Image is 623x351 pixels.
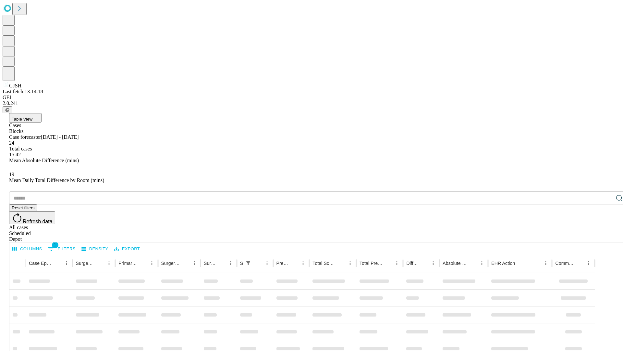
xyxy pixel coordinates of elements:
[46,244,77,254] button: Show filters
[53,259,62,268] button: Sort
[9,113,42,123] button: Table View
[9,83,21,88] span: GJSH
[3,95,620,100] div: GEI
[9,140,14,146] span: 24
[516,259,525,268] button: Sort
[253,259,263,268] button: Sort
[336,259,346,268] button: Sort
[12,205,34,210] span: Reset filters
[52,242,58,248] span: 1
[406,261,419,266] div: Difference
[541,259,550,268] button: Menu
[9,158,79,163] span: Mean Absolute Difference (mins)
[240,261,243,266] div: Scheduled In Room Duration
[491,261,515,266] div: EHR Action
[276,261,289,266] div: Predicted In Room Duration
[147,259,156,268] button: Menu
[420,259,429,268] button: Sort
[217,259,226,268] button: Sort
[9,177,104,183] span: Mean Daily Total Difference by Room (mins)
[23,219,53,224] span: Refresh data
[113,244,141,254] button: Export
[429,259,438,268] button: Menu
[3,106,12,113] button: @
[575,259,584,268] button: Sort
[104,259,114,268] button: Menu
[76,261,95,266] div: Surgeon Name
[555,261,574,266] div: Comments
[3,100,620,106] div: 2.0.241
[62,259,71,268] button: Menu
[468,259,477,268] button: Sort
[80,244,110,254] button: Density
[41,134,79,140] span: [DATE] - [DATE]
[181,259,190,268] button: Sort
[584,259,593,268] button: Menu
[226,259,235,268] button: Menu
[12,117,32,122] span: Table View
[118,261,137,266] div: Primary Service
[9,211,55,224] button: Refresh data
[9,152,21,157] span: 15.42
[383,259,392,268] button: Sort
[443,261,468,266] div: Absolute Difference
[95,259,104,268] button: Sort
[9,172,14,177] span: 19
[9,204,37,211] button: Reset filters
[9,146,32,151] span: Total cases
[3,89,43,94] span: Last fetch: 13:14:18
[190,259,199,268] button: Menu
[263,259,272,268] button: Menu
[312,261,336,266] div: Total Scheduled Duration
[29,261,52,266] div: Case Epic Id
[289,259,299,268] button: Sort
[138,259,147,268] button: Sort
[161,261,180,266] div: Surgery Name
[299,259,308,268] button: Menu
[11,244,44,254] button: Select columns
[9,134,41,140] span: Case forecaster
[244,259,253,268] div: 1 active filter
[204,261,216,266] div: Surgery Date
[244,259,253,268] button: Show filters
[392,259,401,268] button: Menu
[360,261,383,266] div: Total Predicted Duration
[5,107,10,112] span: @
[477,259,486,268] button: Menu
[346,259,355,268] button: Menu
